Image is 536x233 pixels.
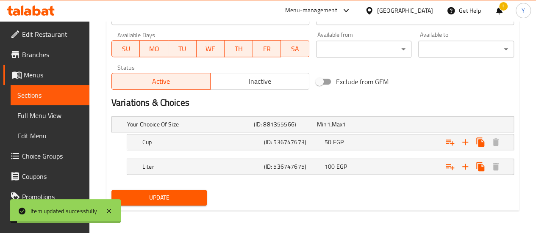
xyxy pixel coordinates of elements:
[333,137,343,148] span: EGP
[17,110,83,121] span: Full Menu View
[284,43,306,55] span: SA
[285,5,337,16] div: Menu-management
[22,49,83,60] span: Branches
[3,146,89,166] a: Choice Groups
[336,77,389,87] span: Exclude from GEM
[473,159,488,174] button: Clone new choice
[327,119,330,130] span: 1
[115,75,207,88] span: Active
[254,120,314,129] h5: (ID: 881355566)
[3,65,89,85] a: Menus
[325,137,331,148] span: 50
[264,138,321,146] h5: (ID: 536747673)
[11,126,89,146] a: Edit Menu
[22,151,83,161] span: Choice Groups
[115,43,136,55] span: SU
[458,159,473,174] button: Add new choice
[142,138,261,146] h5: Cup
[317,119,327,130] span: Min
[127,134,514,150] div: Expand
[522,6,525,15] span: Y
[200,43,222,55] span: WE
[281,40,309,57] button: SA
[22,171,83,181] span: Coupons
[3,207,89,227] a: Menu disclaimer
[418,41,514,58] div: ​
[3,186,89,207] a: Promotions
[140,40,168,57] button: MO
[256,43,278,55] span: FR
[316,41,412,58] div: ​
[253,40,281,57] button: FR
[214,75,306,88] span: Inactive
[22,29,83,39] span: Edit Restaurant
[172,43,193,55] span: TU
[210,73,309,90] button: Inactive
[264,162,321,171] h5: (ID: 536747675)
[442,134,458,150] button: Add choice group
[168,40,197,57] button: TU
[17,90,83,100] span: Sections
[228,43,250,55] span: TH
[142,162,261,171] h5: Liter
[336,161,347,172] span: EGP
[118,192,200,203] span: Update
[3,166,89,186] a: Coupons
[488,134,503,150] button: Delete Cup
[473,134,488,150] button: Clone new choice
[111,40,140,57] button: SU
[22,192,83,202] span: Promotions
[31,206,97,216] div: Item updated successfully
[111,190,207,206] button: Update
[11,105,89,126] a: Full Menu View
[197,40,225,57] button: WE
[111,96,514,109] h2: Variations & Choices
[325,161,335,172] span: 100
[112,117,514,132] div: Expand
[111,73,211,90] button: Active
[11,85,89,105] a: Sections
[127,159,514,174] div: Expand
[17,131,83,141] span: Edit Menu
[342,119,346,130] span: 1
[332,119,342,130] span: Max
[458,134,473,150] button: Add new choice
[377,6,433,15] div: [GEOGRAPHIC_DATA]
[3,24,89,44] a: Edit Restaurant
[488,159,503,174] button: Delete Liter
[3,44,89,65] a: Branches
[225,40,253,57] button: TH
[317,120,377,129] div: ,
[143,43,165,55] span: MO
[24,70,83,80] span: Menus
[127,120,250,129] h5: Your Chooice Of Size
[442,159,458,174] button: Add choice group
